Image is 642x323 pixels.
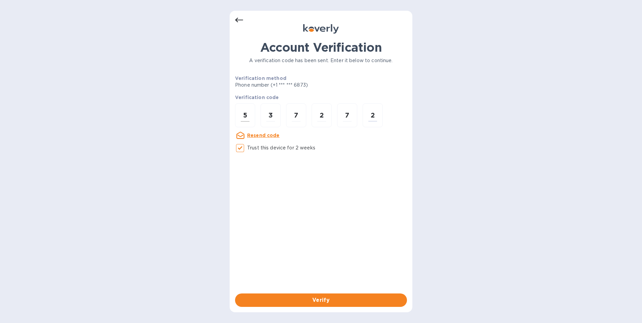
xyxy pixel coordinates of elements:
[235,76,286,81] b: Verification method
[247,133,280,138] u: Resend code
[235,293,407,307] button: Verify
[240,296,402,304] span: Verify
[235,94,407,101] p: Verification code
[235,57,407,64] p: A verification code has been sent. Enter it below to continue.
[247,144,315,151] p: Trust this device for 2 weeks
[235,82,359,89] p: Phone number (+1 *** *** 6873)
[235,40,407,54] h1: Account Verification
